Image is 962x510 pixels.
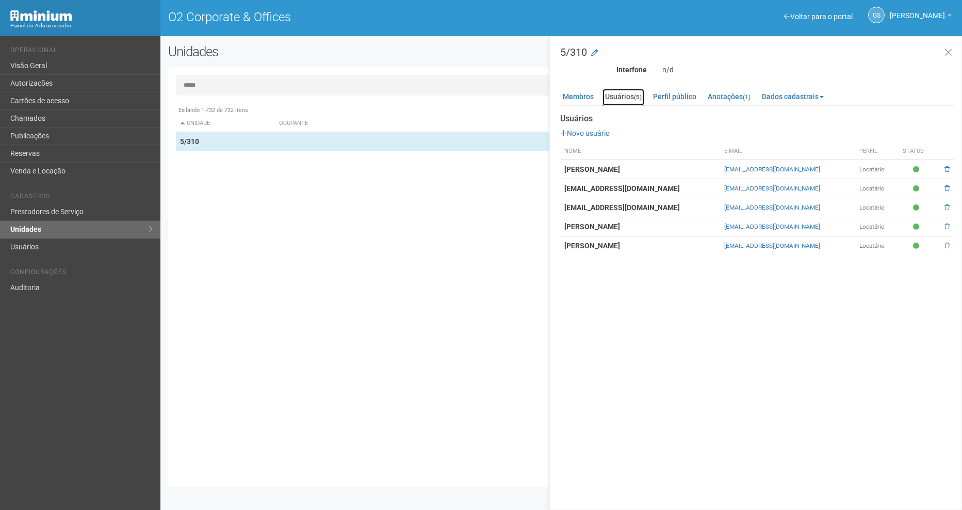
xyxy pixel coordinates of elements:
[560,89,596,104] a: Membros
[564,165,620,173] strong: [PERSON_NAME]
[724,223,820,230] a: [EMAIL_ADDRESS][DOMAIN_NAME]
[899,143,937,160] th: Status
[634,93,642,101] small: (5)
[560,143,720,160] th: Nome
[560,114,954,123] strong: Usuários
[10,268,153,279] li: Configurações
[560,47,954,57] h3: 5/310
[913,203,922,212] span: Ativo
[180,137,199,146] strong: 5/310
[168,10,553,24] h1: O2 Corporate & Offices
[655,65,961,74] div: n/d
[913,184,922,193] span: Ativo
[10,46,153,57] li: Operacional
[10,193,153,203] li: Cadastros
[855,143,899,160] th: Perfil
[564,203,680,212] strong: [EMAIL_ADDRESS][DOMAIN_NAME]
[724,166,820,173] a: [EMAIL_ADDRESS][DOMAIN_NAME]
[602,89,644,106] a: Usuários(5)
[913,165,922,174] span: Ativo
[759,89,826,104] a: Dados cadastrais
[720,143,855,160] th: E-mail
[552,65,655,74] div: Interfone
[650,89,699,104] a: Perfil público
[913,222,922,231] span: Ativo
[560,129,610,137] a: Novo usuário
[724,185,820,192] a: [EMAIL_ADDRESS][DOMAIN_NAME]
[705,89,753,104] a: Anotações(1)
[913,242,922,250] span: Ativo
[784,12,853,21] a: Voltar para o portal
[564,242,620,250] strong: [PERSON_NAME]
[855,236,899,256] td: Locatário
[564,222,620,231] strong: [PERSON_NAME]
[724,204,820,211] a: [EMAIL_ADDRESS][DOMAIN_NAME]
[855,160,899,179] td: Locatário
[890,13,952,21] a: [PERSON_NAME]
[564,184,680,193] strong: [EMAIL_ADDRESS][DOMAIN_NAME]
[176,106,947,115] div: Exibindo 1-732 de 732 itens
[743,93,751,101] small: (1)
[855,179,899,198] td: Locatário
[10,21,153,30] div: Painel do Administrador
[855,217,899,236] td: Locatário
[275,115,615,132] th: Ocupante: activate to sort column ascending
[10,10,72,21] img: Minium
[890,2,945,20] span: Gabriela Souza
[176,115,275,132] th: Unidade: activate to sort column descending
[868,7,885,23] a: GS
[168,44,487,59] h2: Unidades
[724,242,820,249] a: [EMAIL_ADDRESS][DOMAIN_NAME]
[855,198,899,217] td: Locatário
[591,48,598,58] a: Modificar a unidade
